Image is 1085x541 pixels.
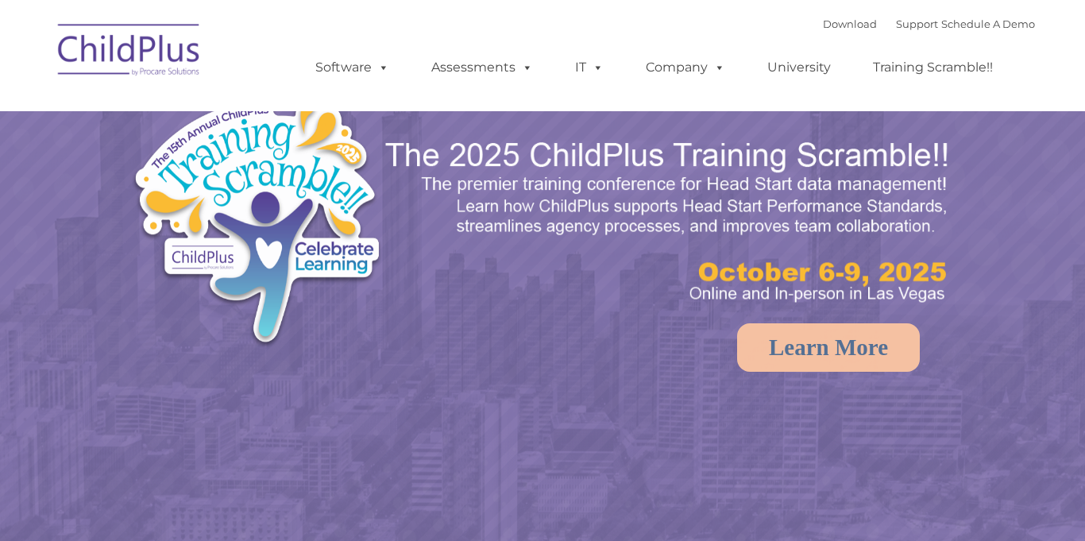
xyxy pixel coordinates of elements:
a: Training Scramble!! [857,52,1009,83]
img: ChildPlus by Procare Solutions [50,13,209,92]
a: Schedule A Demo [941,17,1035,30]
a: Download [823,17,877,30]
a: Support [896,17,938,30]
a: University [751,52,847,83]
a: Assessments [415,52,549,83]
a: IT [559,52,620,83]
a: Learn More [737,323,920,372]
font: | [823,17,1035,30]
a: Company [630,52,741,83]
a: Software [299,52,405,83]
